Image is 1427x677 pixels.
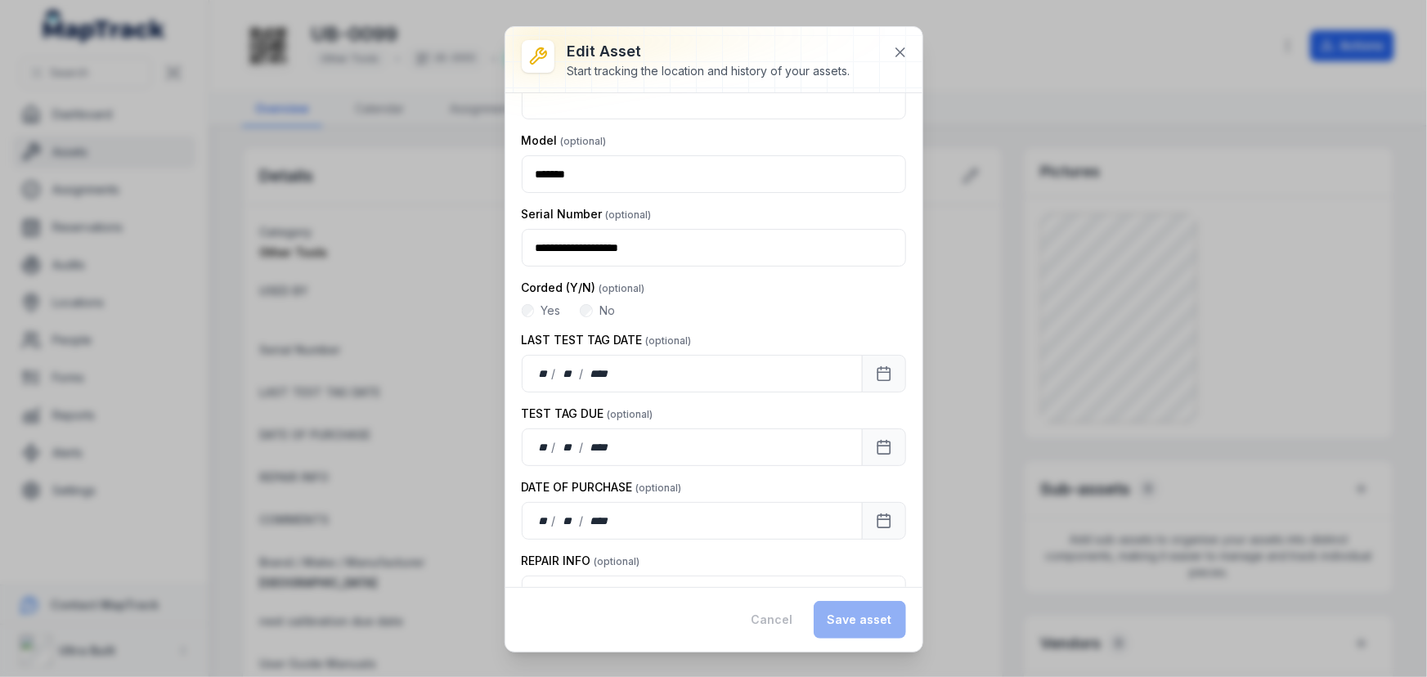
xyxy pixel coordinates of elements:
[579,365,585,382] div: /
[599,303,615,319] label: No
[579,513,585,529] div: /
[522,406,653,422] label: TEST TAG DUE
[551,439,557,455] div: /
[522,206,652,222] label: Serial Number
[536,513,552,529] div: day,
[557,365,579,382] div: month,
[585,439,615,455] div: year,
[551,365,557,382] div: /
[568,40,850,63] h3: Edit asset
[541,303,560,319] label: Yes
[862,355,906,392] button: Calendar
[579,439,585,455] div: /
[522,280,645,296] label: Corded (Y/N)
[568,63,850,79] div: Start tracking the location and history of your assets.
[536,439,552,455] div: day,
[862,502,906,540] button: Calendar
[862,428,906,466] button: Calendar
[585,365,615,382] div: year,
[551,513,557,529] div: /
[522,479,682,495] label: DATE OF PURCHASE
[557,513,579,529] div: month,
[522,553,640,569] label: REPAIR INFO
[522,132,607,149] label: Model
[557,439,579,455] div: month,
[536,365,552,382] div: day,
[522,332,692,348] label: LAST TEST TAG DATE
[585,513,615,529] div: year,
